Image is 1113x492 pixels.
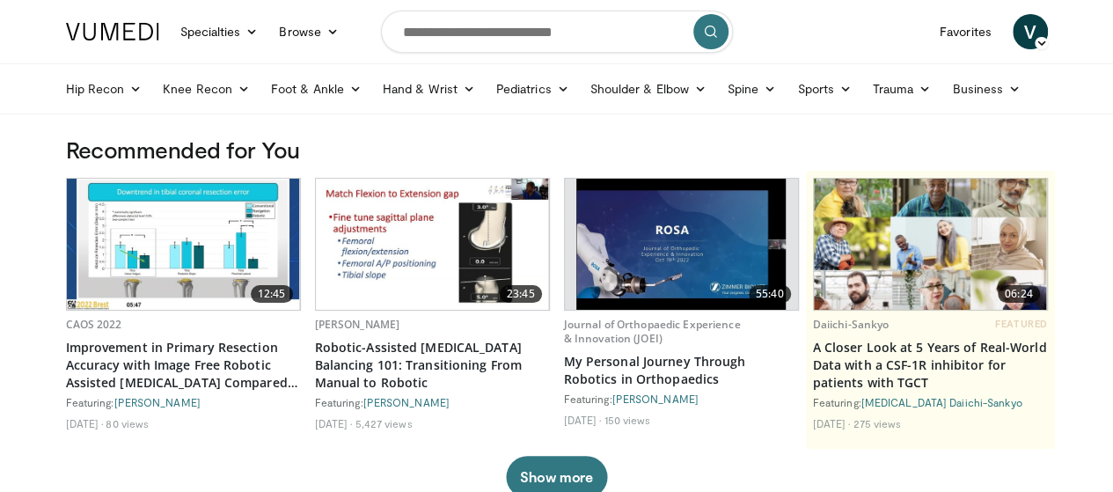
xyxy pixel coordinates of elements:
[604,413,650,427] li: 150 views
[66,23,159,40] img: VuMedi Logo
[862,71,942,106] a: Trauma
[67,179,300,310] a: 12:45
[1013,14,1048,49] a: V
[612,393,699,405] a: [PERSON_NAME]
[66,395,301,409] div: Featuring:
[717,71,787,106] a: Spine
[787,71,862,106] a: Sports
[381,11,733,53] input: Search topics, interventions
[814,179,1047,310] a: 06:24
[66,416,104,430] li: [DATE]
[66,317,122,332] a: CAOS 2022
[486,71,580,106] a: Pediatrics
[813,416,851,430] li: [DATE]
[66,136,1048,164] h3: Recommended for You
[853,416,901,430] li: 275 views
[152,71,260,106] a: Knee Recon
[315,395,550,409] div: Featuring:
[564,317,741,346] a: Journal of Orthopaedic Experience & Innovation (JOEI)
[67,179,300,310] img: ca14c647-ecd2-4574-9d02-68b4a0b8f4b2.620x360_q85_upscale.jpg
[749,285,791,303] span: 55:40
[565,179,798,310] a: 55:40
[268,14,349,49] a: Browse
[170,14,269,49] a: Specialties
[576,179,787,310] img: 73ebaf27-e8ce-44c9-b483-4911b10bd6b7.620x360_q85_upscale.jpg
[814,179,1047,310] img: 93c22cae-14d1-47f0-9e4a-a244e824b022.png.620x360_q85_upscale.jpg
[500,285,542,303] span: 23:45
[316,179,549,310] img: c67fd6fe-8bbb-4314-9acf-6b45f259eeae.620x360_q85_upscale.jpg
[251,285,293,303] span: 12:45
[941,71,1031,106] a: Business
[55,71,153,106] a: Hip Recon
[260,71,372,106] a: Foot & Ankle
[315,339,550,392] a: Robotic-Assisted [MEDICAL_DATA] Balancing 101: Transitioning From Manual to Robotic
[813,395,1048,409] div: Featuring:
[564,413,602,427] li: [DATE]
[929,14,1002,49] a: Favorites
[861,396,1022,408] a: [MEDICAL_DATA] Daiichi-Sankyo
[363,396,450,408] a: [PERSON_NAME]
[355,416,412,430] li: 5,427 views
[315,416,353,430] li: [DATE]
[66,339,301,392] a: Improvement in Primary Resection Accuracy with Image Free Robotic Assisted [MEDICAL_DATA] Compare...
[580,71,717,106] a: Shoulder & Elbow
[813,339,1048,392] a: A Closer Look at 5 Years of Real-World Data with a CSF-1R inhibitor for patients with TGCT
[564,353,799,388] a: My Personal Journey Through Robotics in Orthopaedics
[114,396,201,408] a: [PERSON_NAME]
[813,317,890,332] a: Daiichi-Sankyo
[106,416,149,430] li: 80 views
[998,285,1040,303] span: 06:24
[315,317,400,332] a: [PERSON_NAME]
[316,179,549,310] a: 23:45
[564,392,799,406] div: Featuring:
[372,71,486,106] a: Hand & Wrist
[995,318,1047,330] span: FEATURED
